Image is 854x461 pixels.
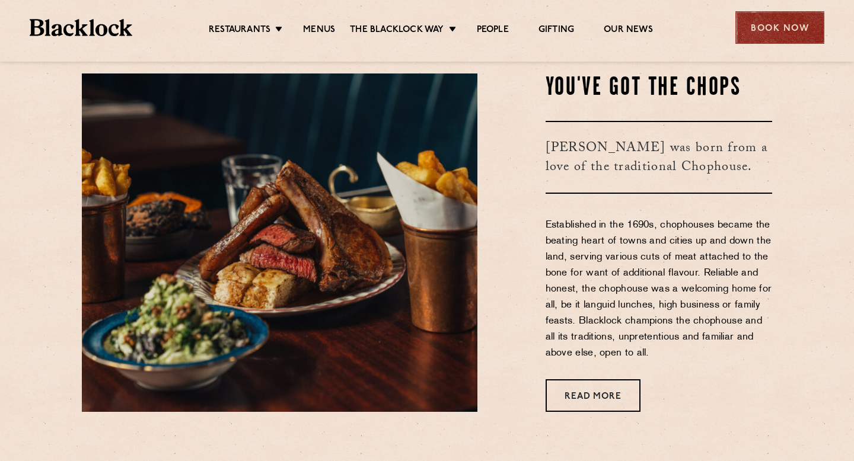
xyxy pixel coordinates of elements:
a: People [477,24,509,37]
a: Gifting [538,24,574,37]
a: Read More [546,379,640,412]
img: BL_Textured_Logo-footer-cropped.svg [30,19,132,36]
h3: [PERSON_NAME] was born from a love of the traditional Chophouse. [546,121,773,194]
a: Restaurants [209,24,270,37]
div: Book Now [735,11,824,44]
p: Established in the 1690s, chophouses became the beating heart of towns and cities up and down the... [546,217,773,361]
h2: You've Got The Chops [546,73,773,103]
a: The Blacklock Way [350,24,444,37]
a: Menus [303,24,335,37]
a: Our News [604,24,653,37]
